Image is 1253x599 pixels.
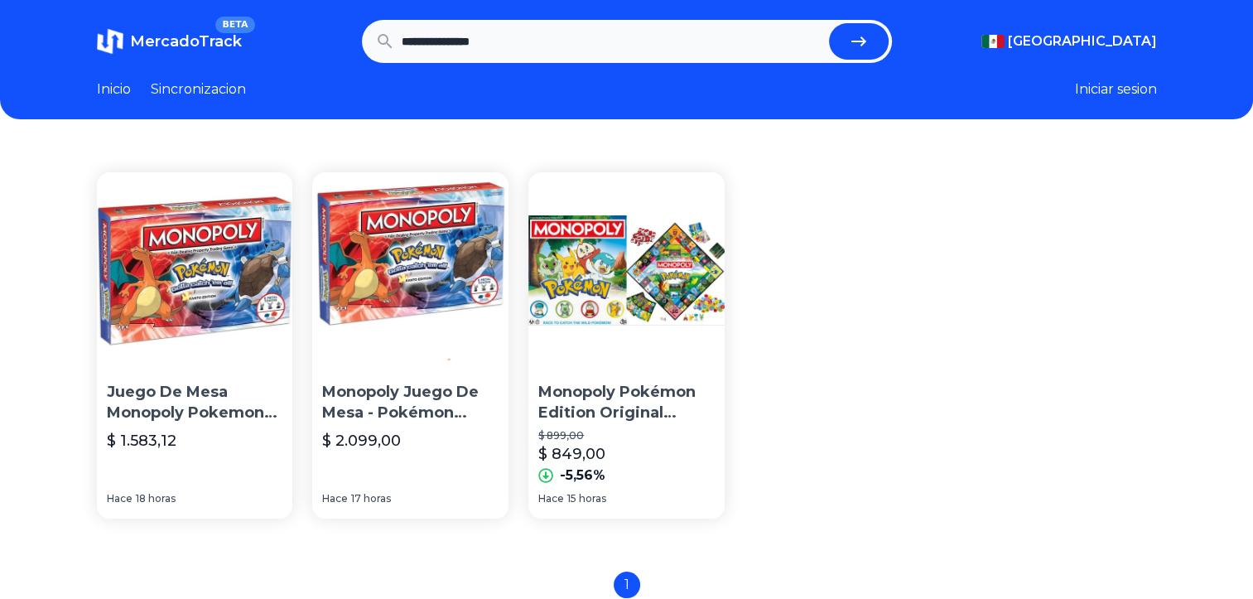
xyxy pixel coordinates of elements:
span: Hace [107,492,133,505]
p: $ 849,00 [538,442,605,466]
p: Monopoly Pokémon Edition Original Sellado Ingles [538,382,715,423]
span: [GEOGRAPHIC_DATA] [1008,31,1157,51]
button: [GEOGRAPHIC_DATA] [981,31,1157,51]
p: -5,56% [560,466,605,485]
button: Iniciar sesion [1075,80,1157,99]
span: 15 horas [567,492,606,505]
a: Juego De Mesa Monopoly Pokemon Kanto Edition Nuevo SelladoJuego De Mesa Monopoly Pokemon Kanto Ed... [97,172,293,519]
img: Monopoly Juego De Mesa - Pokémon Kanto Edition [312,172,508,369]
span: 17 horas [351,492,391,505]
a: Monopoly Pokémon Edition Original Sellado InglesMonopoly Pokémon Edition Original Sellado Ingles$... [528,172,725,519]
span: BETA [215,17,254,33]
a: Sincronizacion [151,80,246,99]
span: MercadoTrack [130,32,242,51]
a: Monopoly Juego De Mesa - Pokémon Kanto Edition Monopoly Juego De Mesa - Pokémon Kanto Edition$ 2.... [312,172,508,519]
a: MercadoTrackBETA [97,28,242,55]
a: Inicio [97,80,131,99]
img: Mexico [981,35,1005,48]
p: $ 1.583,12 [107,429,176,452]
img: Juego De Mesa Monopoly Pokemon Kanto Edition Nuevo Sellado [97,172,293,369]
p: $ 2.099,00 [322,429,401,452]
span: Hace [538,492,564,505]
span: Hace [322,492,348,505]
p: $ 899,00 [538,429,715,442]
span: 18 horas [136,492,176,505]
img: MercadoTrack [97,28,123,55]
p: Monopoly Juego De Mesa - Pokémon Kanto Edition [322,382,499,423]
p: Juego De Mesa Monopoly Pokemon Kanto Edition Nuevo Sellado [107,382,283,423]
img: Monopoly Pokémon Edition Original Sellado Ingles [528,172,725,369]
